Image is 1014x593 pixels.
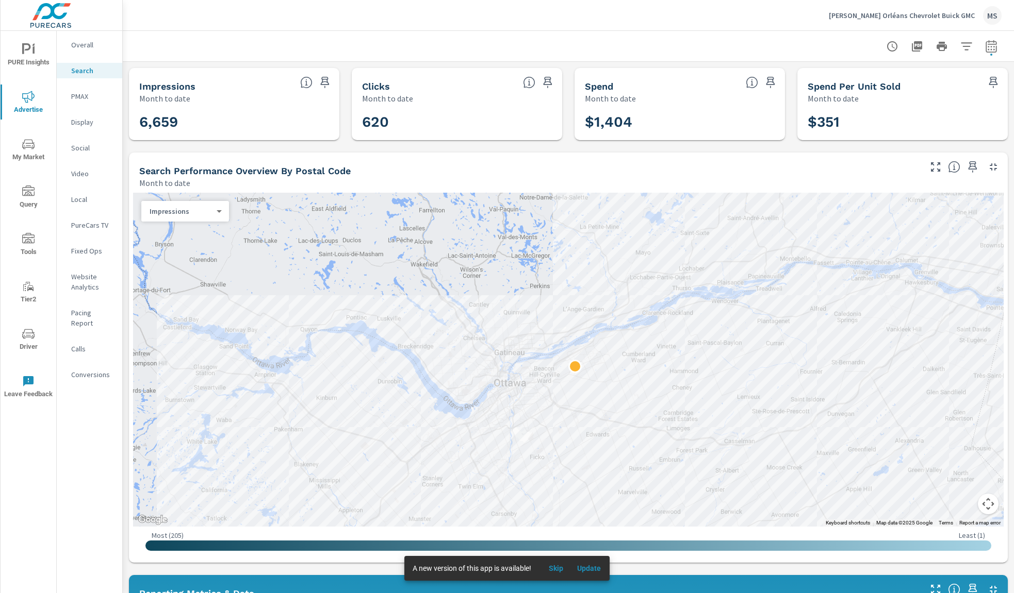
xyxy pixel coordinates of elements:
div: Conversions [57,367,122,382]
span: Save this to your personalized report [985,74,1002,91]
a: Open this area in Google Maps (opens a new window) [136,513,170,527]
div: Pacing Report [57,305,122,331]
h5: Clicks [362,81,390,92]
div: Overall [57,37,122,53]
p: Display [71,117,114,127]
p: Month to date [585,92,636,105]
p: Calls [71,344,114,354]
button: Select Date Range [981,36,1002,57]
a: Report a map error [959,520,1001,526]
p: Month to date [139,177,190,189]
div: Calls [57,341,122,357]
div: Impressions [141,207,221,216]
button: Skip [539,560,573,577]
button: Print Report [931,36,952,57]
span: Tools [4,233,53,258]
button: "Export Report to PDF" [907,36,927,57]
button: Make Fullscreen [927,159,944,175]
p: PMAX [71,91,114,101]
a: Terms [939,520,953,526]
h5: Impressions [139,81,195,92]
span: Skip [544,564,568,573]
h5: Spend Per Unit Sold [808,81,901,92]
p: Impressions [150,207,212,216]
button: Apply Filters [956,36,977,57]
button: Map camera controls [978,494,999,514]
h5: Spend [585,81,613,92]
span: The number of times an ad was clicked by a consumer. [523,76,535,89]
button: Minimize Widget [985,159,1002,175]
div: nav menu [1,31,56,410]
span: Understand Search performance data by postal code. Individual postal codes can be selected and ex... [948,161,960,173]
p: [PERSON_NAME] Orléans Chevrolet Buick GMC [829,11,975,20]
div: Video [57,166,122,181]
span: Save this to your personalized report [762,74,779,91]
h3: $351 [808,113,997,131]
div: PMAX [57,89,122,104]
p: Overall [71,40,114,50]
div: Local [57,192,122,207]
span: A new version of this app is available! [413,564,531,572]
p: Pacing Report [71,308,114,328]
div: Display [57,114,122,130]
span: Advertise [4,91,53,116]
img: Google [136,513,170,527]
h3: 620 [362,113,552,131]
h5: Search Performance Overview By Postal Code [139,165,351,176]
span: Save this to your personalized report [539,74,556,91]
p: Month to date [139,92,190,105]
span: Tier2 [4,280,53,306]
p: Most ( 205 ) [152,531,184,540]
h3: 6,659 [139,113,329,131]
span: Save this to your personalized report [964,159,981,175]
p: Video [71,168,114,179]
p: Local [71,194,114,205]
p: PureCars TV [71,220,114,230]
span: Map data ©2025 Google [876,520,933,526]
p: Month to date [362,92,413,105]
span: Query [4,185,53,211]
span: PURE Insights [4,43,53,69]
p: Conversions [71,369,114,380]
div: PureCars TV [57,217,122,233]
span: My Market [4,138,53,163]
p: Social [71,143,114,153]
div: MS [983,6,1002,25]
button: Keyboard shortcuts [826,519,870,527]
button: Update [573,560,606,577]
div: Social [57,140,122,156]
span: Driver [4,328,53,353]
p: Month to date [808,92,859,105]
h3: $1,404 [585,113,775,131]
span: The amount of money spent on advertising during the period. [746,76,758,89]
span: Leave Feedback [4,375,53,400]
div: Search [57,63,122,78]
span: Update [577,564,601,573]
p: Least ( 1 ) [959,531,985,540]
p: Fixed Ops [71,246,114,256]
p: Website Analytics [71,272,114,292]
p: Search [71,65,114,76]
span: Save this to your personalized report [317,74,333,91]
span: The number of times an ad was shown on your behalf. [300,76,313,89]
div: Website Analytics [57,269,122,295]
div: Fixed Ops [57,243,122,259]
